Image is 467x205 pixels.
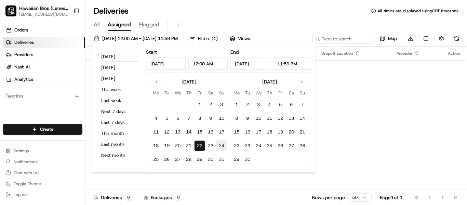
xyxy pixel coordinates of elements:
button: 13 [172,127,183,138]
button: Next month [98,151,139,160]
button: 4 [264,99,275,110]
div: [DATE] [262,78,277,85]
span: Assigned [108,21,131,29]
button: 10 [253,113,264,124]
button: 26 [275,140,286,151]
div: Page 1 of 1 [380,194,403,201]
input: Clear [18,44,113,51]
button: Toggle Theme [3,179,82,189]
button: 5 [275,99,286,110]
div: 0 [175,194,182,201]
button: 20 [172,140,183,151]
button: 27 [172,154,183,165]
th: Wednesday [172,89,183,97]
th: Thursday [264,89,275,97]
button: Hawaiian Bros (Lenexa KS)Hawaiian Bros (Lenexa KS)[EMAIL_ADDRESS][DOMAIN_NAME] [3,3,71,19]
button: Go to previous month [152,77,161,87]
button: 15 [194,127,205,138]
span: Filters [198,36,218,42]
div: Deliveries [94,194,132,201]
button: 16 [242,127,253,138]
label: Start [146,49,157,55]
button: 29 [231,154,242,165]
button: 25 [150,154,161,165]
button: 25 [264,140,275,151]
span: Deliveries [14,39,34,46]
button: 11 [264,113,275,124]
div: Packages [144,194,182,201]
button: 24 [253,140,264,151]
span: Create [40,126,53,132]
span: Log out [14,192,28,197]
span: Views [238,36,250,42]
div: 💻 [58,100,63,105]
button: 31 [216,154,227,165]
th: Saturday [286,89,297,97]
a: 📗Knowledge Base [4,97,55,109]
button: This week [98,85,139,94]
button: 9 [242,113,253,124]
button: 8 [194,113,205,124]
button: 15 [231,127,242,138]
button: 3 [253,99,264,110]
span: Pylon [68,116,83,121]
th: Monday [150,89,161,97]
button: 6 [172,113,183,124]
div: Start new chat [23,65,112,72]
button: 9 [205,113,216,124]
button: 23 [242,140,253,151]
a: Analytics [3,74,85,85]
button: Last week [98,96,139,105]
button: Map [377,34,400,43]
div: Action [448,51,460,56]
button: Notifications [3,157,82,167]
a: Powered byPylon [48,116,83,121]
span: Chat with us! [14,170,39,176]
th: Wednesday [253,89,264,97]
span: Knowledge Base [14,99,52,106]
button: 23 [205,140,216,151]
input: Time [188,57,228,70]
button: 19 [275,127,286,138]
button: 12 [275,113,286,124]
p: Rows per page [312,194,345,201]
button: Start new chat [116,67,124,76]
button: 1 [194,99,205,110]
button: 2 [205,99,216,110]
span: [DATE] 12:00 AM - [DATE] 11:59 PM [102,36,178,42]
button: 17 [253,127,264,138]
th: Friday [275,89,286,97]
a: Nash AI [3,62,85,73]
button: 24 [216,140,227,151]
button: 30 [242,154,253,165]
button: 22 [194,140,205,151]
button: 21 [183,140,194,151]
button: 10 [216,113,227,124]
th: Tuesday [161,89,172,97]
span: Analytics [14,76,33,82]
span: [EMAIL_ADDRESS][DOMAIN_NAME] [19,12,68,17]
div: [DATE] [182,78,196,85]
input: Type to search [312,34,374,43]
a: Orders [3,25,85,36]
button: This month [98,129,139,138]
button: 22 [231,140,242,151]
th: Monday [231,89,242,97]
button: Settings [3,146,82,156]
button: 28 [297,140,308,151]
span: Map [388,36,397,42]
th: Friday [194,89,205,97]
button: Views [227,34,253,43]
span: Toggle Theme [14,181,41,187]
span: Settings [14,148,29,154]
button: Hawaiian Bros (Lenexa KS) [19,5,68,12]
button: 7 [183,113,194,124]
a: Deliveries [3,37,85,48]
button: [DATE] [98,63,139,73]
button: 8 [231,113,242,124]
th: Sunday [216,89,227,97]
button: 1 [231,99,242,110]
div: 0 [125,194,132,201]
button: 3 [216,99,227,110]
input: Time [273,57,312,70]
